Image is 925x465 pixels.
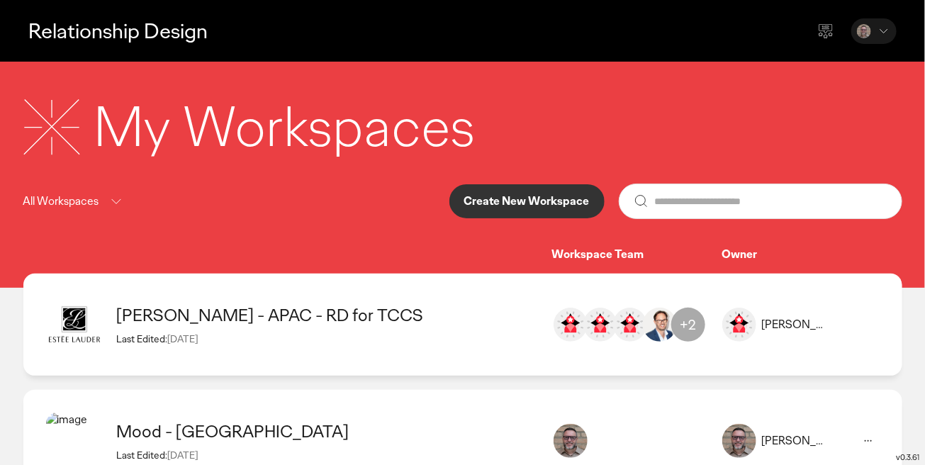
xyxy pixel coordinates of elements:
img: eugene.lai@ogilvy.com [554,308,588,342]
p: All Workspaces [23,193,99,211]
div: My Workspaces [94,90,476,164]
img: mauricio.novaes@ogilvy.com [554,424,588,458]
div: +2 [671,308,705,342]
span: [DATE] [168,449,198,461]
div: Owner [722,247,880,262]
img: image [722,308,756,342]
div: Last Edited: [117,332,538,345]
div: Mood - Brazil [117,420,538,442]
div: Estee Lauder - APAC - RD for TCCS [117,304,538,326]
img: genevieve.tan@verticurl.com [613,308,647,342]
div: Workspace Team [552,247,722,262]
img: jason.davey@ogilvy.com [643,308,677,342]
img: image [46,296,103,353]
div: Send feedback [809,14,843,48]
p: Relationship Design [28,16,208,45]
span: [DATE] [168,332,198,345]
div: [PERSON_NAME] [762,318,829,332]
div: [PERSON_NAME] [762,434,829,449]
img: genevieve.tan@ogilvy.com [583,308,617,342]
button: Create New Workspace [449,184,605,218]
p: Create New Workspace [464,196,590,207]
div: Last Edited: [117,449,538,461]
img: Mauricio Novaes [857,24,871,38]
img: image [722,424,756,458]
